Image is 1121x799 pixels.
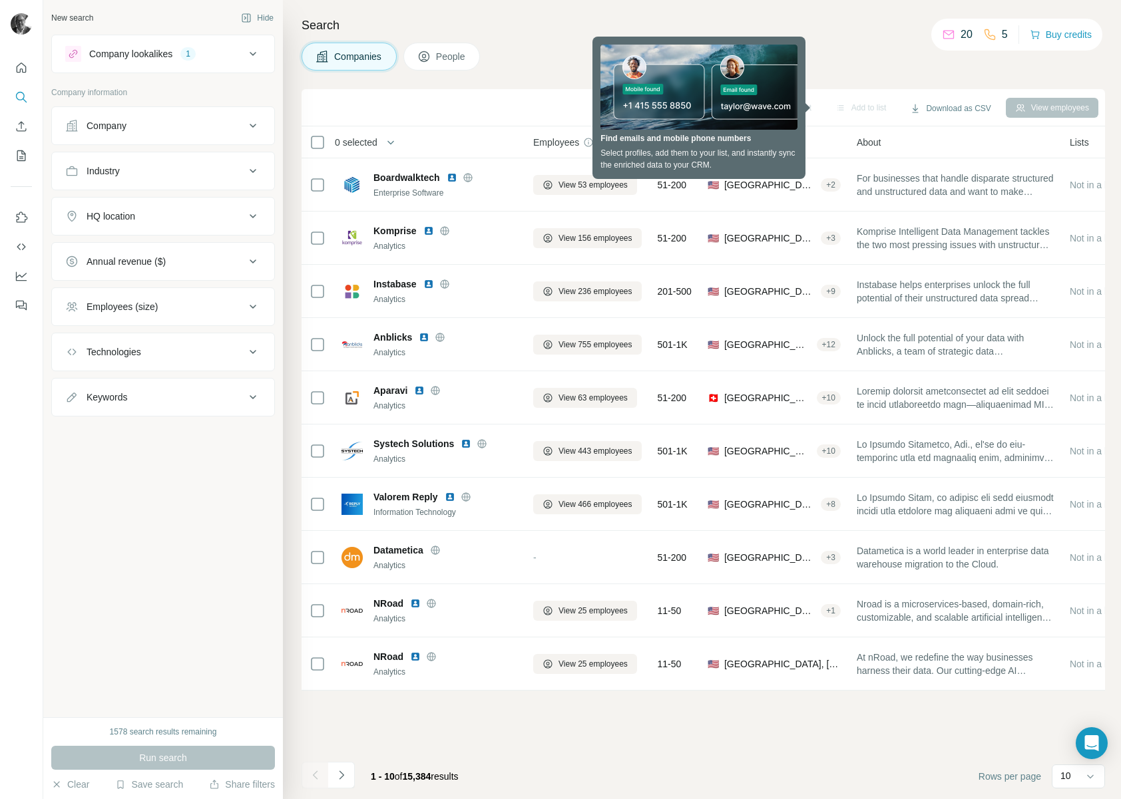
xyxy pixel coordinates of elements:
[708,178,719,192] span: 🇺🇸
[901,98,1000,118] button: Download as CSV
[533,335,642,355] button: View 755 employees
[857,172,1054,198] span: For businesses that handle disparate structured and unstructured data and want to make informed d...
[52,200,274,232] button: HQ location
[87,300,158,313] div: Employees (size)
[857,438,1054,464] span: Lo Ipsumdo Sitametco, Adi., el'se do eiu-temporinc utla etd magnaaliq enim, adminimv q nost exerc...
[857,331,1054,358] span: Unlock the full potential of your data with Anblicks, a team of strategic data modernization expe...
[857,491,1054,518] span: Lo Ipsumdo Sitam, co adipisc eli sedd eiusmodt incidi utla etdolore mag aliquaeni admi ve qui nos...
[1070,339,1116,350] span: Not in a list
[302,16,1105,35] h4: Search
[11,293,32,317] button: Feedback
[371,771,459,782] span: results
[559,232,632,244] span: View 156 employees
[724,604,815,617] span: [GEOGRAPHIC_DATA], [US_STATE]
[724,444,811,458] span: [GEOGRAPHIC_DATA], [US_STATE]
[373,400,517,412] div: Analytics
[708,498,719,511] span: 🇺🇸
[11,144,32,168] button: My lists
[341,600,363,621] img: Logo of NRoad
[180,48,196,60] div: 1
[658,604,682,617] span: 11-50
[334,50,383,63] span: Companies
[658,391,687,404] span: 51-200
[373,384,407,397] span: Aparavi
[373,293,517,305] div: Analytics
[821,498,841,510] div: + 8
[559,605,628,617] span: View 25 employees
[461,438,471,449] img: LinkedIn logo
[821,552,841,563] div: + 3
[371,771,395,782] span: 1 - 10
[1070,552,1116,563] span: Not in a list
[373,506,517,518] div: Information Technology
[11,206,32,230] button: Use Surfe on LinkedIn
[341,387,363,408] img: Logo of Aparavi
[821,179,841,191] div: + 2
[658,551,687,564] span: 51-200
[533,388,637,408] button: View 63 employees
[708,657,719,671] span: 🇺🇸
[87,391,127,404] div: Keywords
[341,440,363,462] img: Logo of Systech Solutions
[857,225,1054,251] span: Komprise Intelligent Data Management tackles the two most pressing issues with unstructured data:...
[724,657,841,671] span: [GEOGRAPHIC_DATA], [US_STATE]
[533,552,537,563] span: -
[410,651,421,662] img: LinkedIn logo
[1070,136,1089,149] span: Lists
[341,174,363,196] img: Logo of Boardwalktech
[857,136,881,149] span: About
[52,245,274,277] button: Annual revenue ($)
[724,285,815,298] span: [GEOGRAPHIC_DATA], [US_STATE]
[724,178,815,192] span: [GEOGRAPHIC_DATA], [US_STATE]
[87,119,126,132] div: Company
[11,85,32,109] button: Search
[1070,499,1116,510] span: Not in a list
[373,437,454,450] span: Systech Solutions
[436,50,467,63] span: People
[1070,393,1116,403] span: Not in a list
[724,338,811,351] span: [GEOGRAPHIC_DATA], [GEOGRAPHIC_DATA]
[533,136,579,149] span: Employees
[341,334,363,355] img: Logo of Anblicks
[1070,233,1116,243] span: Not in a list
[817,339,841,351] div: + 12
[857,385,1054,411] span: Loremip dolorsit ametconsectet ad elit seddoei te incid utlaboreetdo magn—aliquaenimad MI veniamq...
[708,232,719,245] span: 🇺🇸
[395,771,403,782] span: of
[708,444,719,458] span: 🇺🇸
[821,285,841,297] div: + 9
[724,232,815,245] span: [GEOGRAPHIC_DATA], [US_STATE]
[1070,286,1116,297] span: Not in a list
[115,778,183,791] button: Save search
[52,291,274,323] button: Employees (size)
[87,345,141,359] div: Technologies
[533,228,642,248] button: View 156 employees
[658,178,687,192] span: 51-200
[658,285,692,298] span: 201-500
[658,498,688,511] span: 501-1K
[373,240,517,252] div: Analytics
[110,726,217,738] div: 1578 search results remaining
[533,494,642,514] button: View 466 employees
[341,653,363,675] img: Logo of NRoad
[52,38,274,70] button: Company lookalikes1
[341,228,363,249] img: Logo of Komprise
[1030,25,1092,44] button: Buy credits
[373,453,517,465] div: Analytics
[11,114,32,138] button: Enrich CSV
[51,778,89,791] button: Clear
[1002,27,1008,43] p: 5
[373,277,417,291] span: Instabase
[11,235,32,259] button: Use Surfe API
[403,771,431,782] span: 15,384
[373,559,517,571] div: Analytics
[52,381,274,413] button: Keywords
[1070,446,1116,456] span: Not in a list
[708,604,719,617] span: 🇺🇸
[419,332,429,343] img: LinkedIn logo
[328,762,355,788] button: Navigate to next page
[708,338,719,351] span: 🇺🇸
[708,551,719,564] span: 🇺🇸
[89,47,172,61] div: Company lookalikes
[373,171,440,184] span: Boardwalktech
